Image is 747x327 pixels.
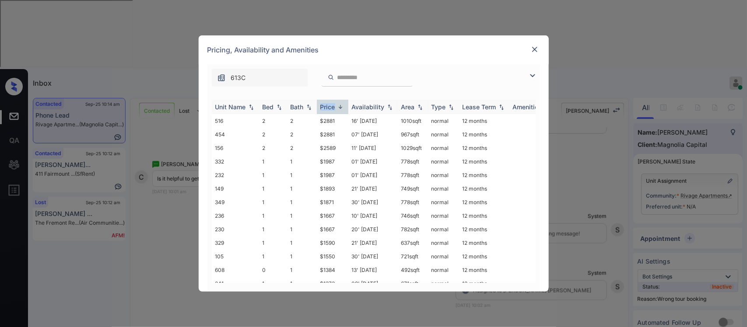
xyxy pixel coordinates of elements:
[317,277,348,290] td: $1373
[428,114,459,128] td: normal
[275,104,284,110] img: sorting
[259,209,287,223] td: 1
[320,103,335,111] div: Price
[398,223,428,236] td: 782 sqft
[317,128,348,141] td: $2881
[287,223,317,236] td: 1
[291,103,304,111] div: Bath
[287,236,317,250] td: 1
[212,263,259,277] td: 608
[231,73,246,83] span: 613C
[317,250,348,263] td: $1550
[348,195,398,209] td: 30' [DATE]
[348,223,398,236] td: 20' [DATE]
[212,182,259,195] td: 149
[287,209,317,223] td: 1
[305,104,313,110] img: sorting
[259,236,287,250] td: 1
[317,168,348,182] td: $1987
[398,155,428,168] td: 778 sqft
[398,114,428,128] td: 1010 sqft
[212,155,259,168] td: 332
[513,103,542,111] div: Amenities
[212,195,259,209] td: 349
[287,128,317,141] td: 2
[398,141,428,155] td: 1029 sqft
[287,141,317,155] td: 2
[317,114,348,128] td: $2881
[259,114,287,128] td: 2
[386,104,394,110] img: sorting
[428,128,459,141] td: normal
[352,103,385,111] div: Availability
[263,103,274,111] div: Bed
[259,141,287,155] td: 2
[459,182,509,195] td: 12 months
[428,141,459,155] td: normal
[317,155,348,168] td: $1987
[459,155,509,168] td: 12 months
[247,104,256,110] img: sorting
[317,141,348,155] td: $2589
[336,104,345,110] img: sorting
[428,277,459,290] td: normal
[259,263,287,277] td: 0
[287,277,317,290] td: 1
[398,263,428,277] td: 492 sqft
[398,209,428,223] td: 746 sqft
[459,277,509,290] td: 12 months
[459,168,509,182] td: 12 months
[428,155,459,168] td: normal
[212,277,259,290] td: 241
[527,70,538,81] img: icon-zuma
[328,73,334,81] img: icon-zuma
[398,277,428,290] td: 671 sqft
[431,103,446,111] div: Type
[287,114,317,128] td: 2
[287,182,317,195] td: 1
[459,141,509,155] td: 12 months
[348,209,398,223] td: 10' [DATE]
[259,195,287,209] td: 1
[317,263,348,277] td: $1384
[212,236,259,250] td: 329
[317,195,348,209] td: $1871
[428,223,459,236] td: normal
[416,104,424,110] img: sorting
[398,250,428,263] td: 721 sqft
[428,195,459,209] td: normal
[428,250,459,263] td: normal
[348,168,398,182] td: 01' [DATE]
[287,195,317,209] td: 1
[199,35,549,64] div: Pricing, Availability and Amenities
[398,182,428,195] td: 749 sqft
[259,128,287,141] td: 2
[398,195,428,209] td: 778 sqft
[317,209,348,223] td: $1667
[530,45,539,54] img: close
[317,182,348,195] td: $1893
[317,236,348,250] td: $1590
[259,223,287,236] td: 1
[348,250,398,263] td: 30' [DATE]
[212,250,259,263] td: 105
[287,250,317,263] td: 1
[348,141,398,155] td: 11' [DATE]
[459,250,509,263] td: 12 months
[212,141,259,155] td: 156
[259,250,287,263] td: 1
[348,155,398,168] td: 01' [DATE]
[348,182,398,195] td: 21' [DATE]
[212,223,259,236] td: 230
[259,277,287,290] td: 1
[428,236,459,250] td: normal
[459,114,509,128] td: 12 months
[259,168,287,182] td: 1
[212,128,259,141] td: 454
[428,168,459,182] td: normal
[348,128,398,141] td: 07' [DATE]
[348,277,398,290] td: 09' [DATE]
[401,103,415,111] div: Area
[212,114,259,128] td: 516
[398,236,428,250] td: 637 sqft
